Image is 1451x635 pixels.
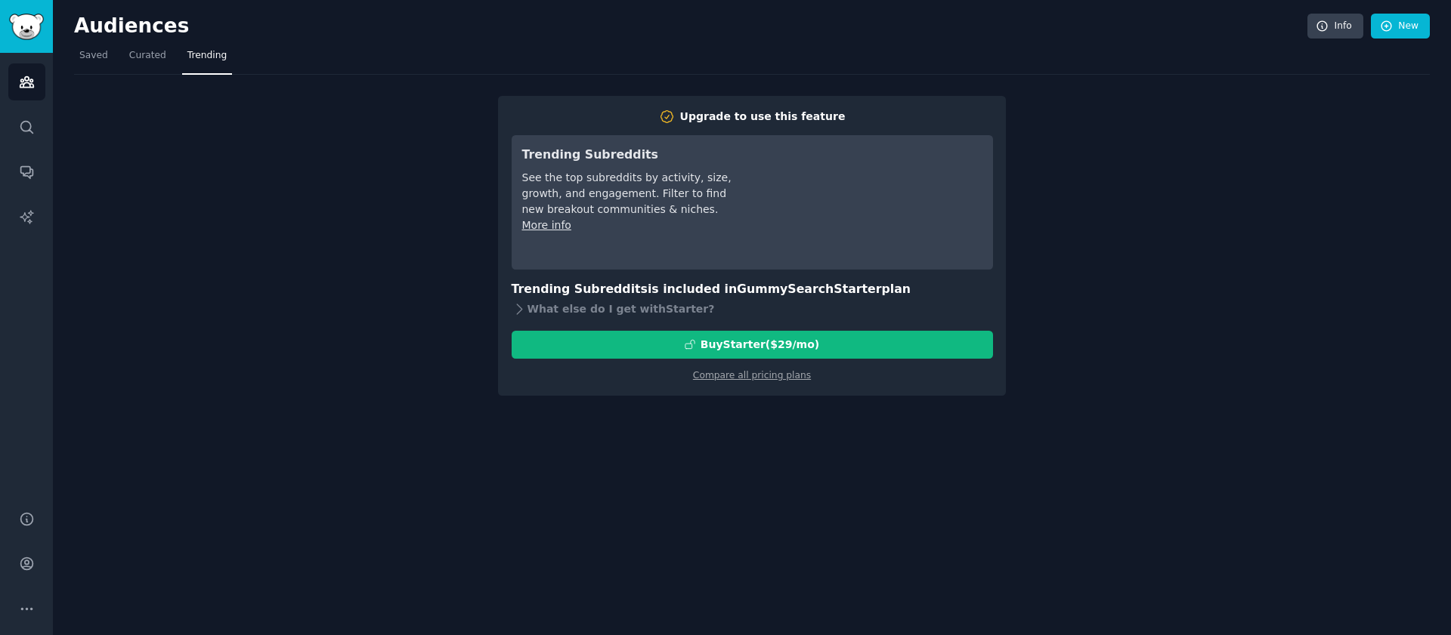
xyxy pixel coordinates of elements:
[522,170,735,217] div: See the top subreddits by activity, size, growth, and engagement. Filter to find new breakout com...
[124,44,172,75] a: Curated
[522,146,735,165] h3: Trending Subreddits
[79,49,108,63] span: Saved
[693,370,811,381] a: Compare all pricing plans
[1371,14,1430,39] a: New
[701,337,819,353] div: Buy Starter ($ 29 /mo )
[182,44,232,75] a: Trending
[512,331,993,359] button: BuyStarter($29/mo)
[756,146,982,259] iframe: YouTube video player
[737,282,881,296] span: GummySearch Starter
[1307,14,1363,39] a: Info
[74,44,113,75] a: Saved
[74,14,1307,39] h2: Audiences
[187,49,227,63] span: Trending
[512,280,993,299] h3: Trending Subreddits is included in plan
[680,109,846,125] div: Upgrade to use this feature
[129,49,166,63] span: Curated
[522,219,571,231] a: More info
[9,14,44,40] img: GummySearch logo
[512,299,993,320] div: What else do I get with Starter ?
